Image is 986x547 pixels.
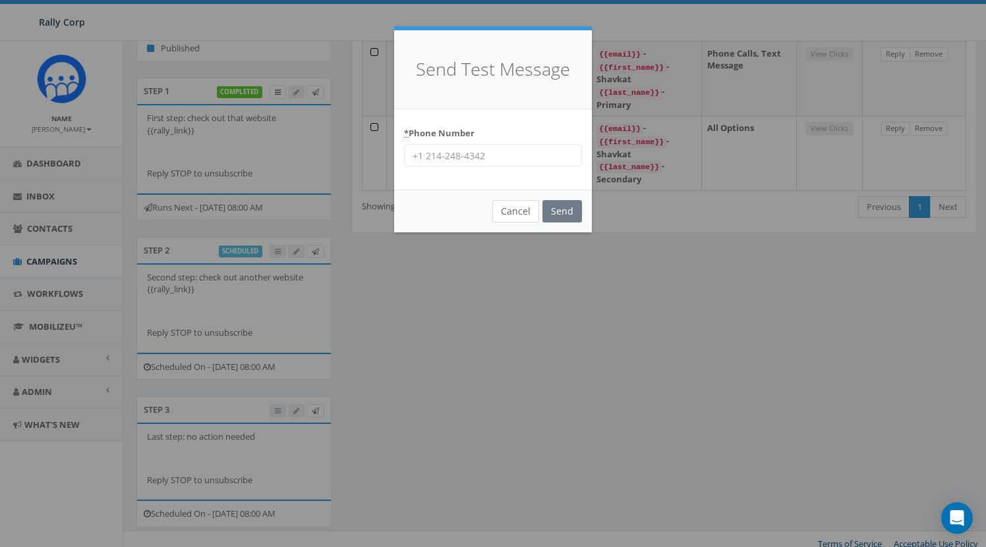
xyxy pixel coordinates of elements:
label: Phone Number [404,122,475,140]
input: Send [542,200,582,222]
input: +1 214-248-4342 [404,144,582,167]
abbr: required [404,127,409,139]
button: Cancel [492,200,539,222]
div: Open Intercom Messenger [941,502,973,534]
h4: Send Test Message [414,57,572,82]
